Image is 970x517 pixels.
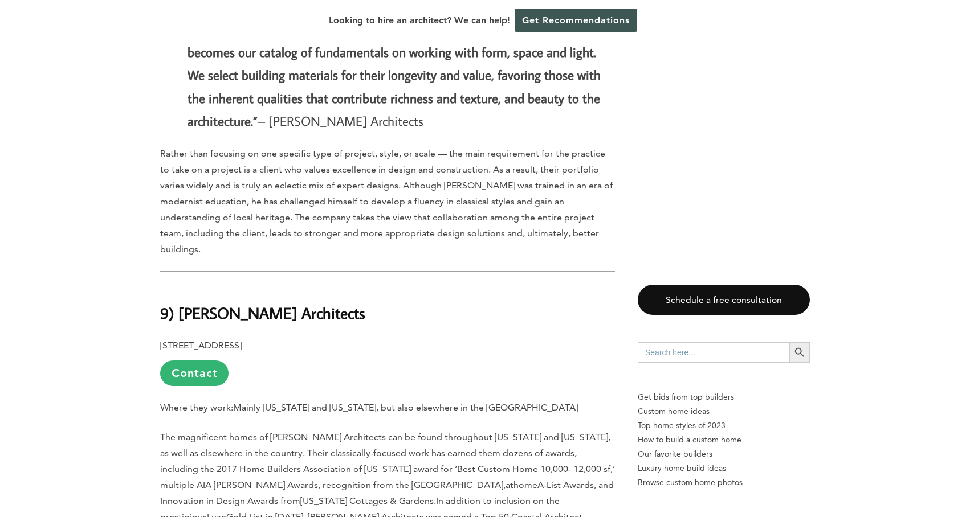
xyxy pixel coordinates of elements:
a: Custom home ideas [638,404,810,418]
a: Top home styles of 2023 [638,418,810,433]
a: Schedule a free consultation [638,285,810,315]
p: Get bids from top builders [638,390,810,404]
input: Search here... [638,342,789,363]
span: – [PERSON_NAME] Architects [258,112,423,129]
b: Where they work: [160,402,233,413]
svg: Search [793,346,806,359]
span: athome [506,479,537,490]
a: Luxury home build ideas [638,461,810,475]
span: [US_STATE] Cottages & Gardens. [300,495,436,506]
a: How to build a custom home [638,433,810,447]
span: A-List Awards, and Innovation in Design Awards from [160,479,614,506]
a: Get Recommendations [515,9,637,32]
span: Rather than focusing on one specific type of project, style, or scale — the main requirement for ... [160,148,613,255]
a: Browse custom home photos [638,475,810,490]
b: 9) [PERSON_NAME] Architects [160,303,365,323]
a: Contact [160,360,229,386]
a: Our favorite builders [638,447,810,461]
span: Mainly [US_STATE] and [US_STATE], but also elsewhere in the [GEOGRAPHIC_DATA] [233,402,578,413]
span: The magnificent homes of [PERSON_NAME] Architects can be found throughout [US_STATE] and [US_STAT... [160,432,615,490]
p: [STREET_ADDRESS] [160,338,615,386]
